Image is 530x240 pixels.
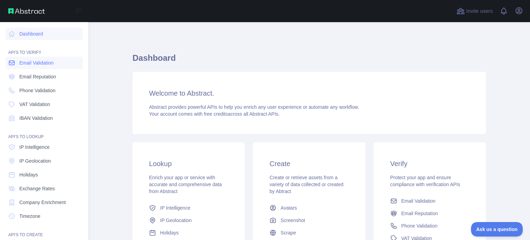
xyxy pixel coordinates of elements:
[160,229,179,236] span: Holidays
[6,155,83,167] a: IP Geolocation
[6,196,83,209] a: Company Enrichment
[149,104,359,110] span: Abstract provides powerful APIs to help you enrich any user experience or automate any workflow.
[6,57,83,69] a: Email Validation
[19,171,38,178] span: Holidays
[19,115,53,122] span: IBAN Validation
[281,229,296,236] span: Scrape
[19,157,51,164] span: IP Geolocation
[387,195,472,207] a: Email Validation
[160,217,192,224] span: IP Geolocation
[149,175,222,194] span: Enrich your app or service with accurate and comprehensive data from Abstract
[19,59,53,66] span: Email Validation
[6,210,83,222] a: Timezone
[267,214,351,227] a: Screenshot
[6,126,83,140] div: API'S TO LOOKUP
[269,175,343,194] span: Create or retrieve assets from a variety of data collected or created by Abtract
[6,41,83,55] div: API'S TO VERIFY
[149,88,469,98] h3: Welcome to Abstract.
[6,112,83,124] a: IBAN Validation
[387,207,472,220] a: Email Reputation
[6,224,83,238] div: API'S TO CREATE
[149,159,228,169] h3: Lookup
[387,220,472,232] a: Phone Validation
[267,227,351,239] a: Scrape
[466,7,493,15] span: Invite users
[401,222,438,229] span: Phone Validation
[6,182,83,195] a: Exchange Rates
[19,101,50,108] span: VAT Validation
[401,210,438,217] span: Email Reputation
[6,28,83,40] a: Dashboard
[281,217,305,224] span: Screenshot
[267,202,351,214] a: Avatars
[149,111,279,117] span: Your account comes with across all Abstract APIs.
[19,199,66,206] span: Company Enrichment
[19,185,55,192] span: Exchange Rates
[146,227,231,239] a: Holidays
[401,198,435,204] span: Email Validation
[19,73,56,80] span: Email Reputation
[6,98,83,111] a: VAT Validation
[204,111,228,117] span: free credits
[146,202,231,214] a: IP Intelligence
[455,6,494,17] button: Invite users
[146,214,231,227] a: IP Geolocation
[160,204,190,211] span: IP Intelligence
[390,175,460,187] span: Protect your app and ensure compliance with verification APIs
[471,222,523,237] iframe: Toggle Customer Support
[269,159,349,169] h3: Create
[132,52,486,69] h1: Dashboard
[6,84,83,97] a: Phone Validation
[19,213,40,220] span: Timezone
[19,87,56,94] span: Phone Validation
[6,70,83,83] a: Email Reputation
[6,141,83,153] a: IP Intelligence
[390,159,469,169] h3: Verify
[8,8,45,14] img: Abstract API
[6,169,83,181] a: Holidays
[281,204,297,211] span: Avatars
[19,144,50,151] span: IP Intelligence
